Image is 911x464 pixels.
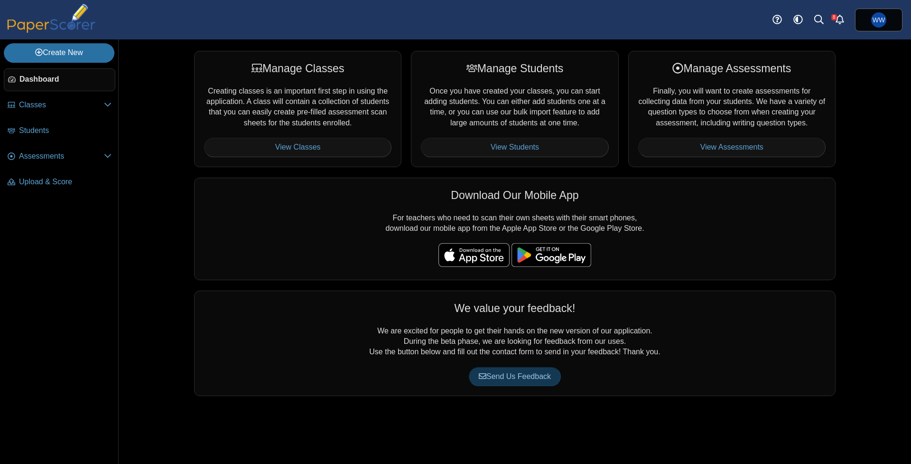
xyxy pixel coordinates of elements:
span: William Whitney [871,12,886,28]
a: Upload & Score [4,171,115,194]
span: Students [19,125,112,136]
span: Upload & Score [19,177,112,187]
div: Finally, you will want to create assessments for collecting data from your students. We have a va... [628,51,836,167]
img: PaperScorer [4,4,99,33]
span: Classes [19,100,104,110]
a: Create New [4,43,114,62]
div: Manage Assessments [638,61,826,76]
span: William Whitney [873,17,885,23]
div: Download Our Mobile App [204,188,826,203]
a: View Assessments [638,138,826,157]
span: Send Us Feedback [479,372,551,380]
span: Dashboard [19,74,111,85]
a: View Classes [204,138,391,157]
span: Assessments [19,151,104,161]
a: Dashboard [4,68,115,91]
a: Students [4,120,115,142]
a: PaperScorer [4,26,99,34]
img: google-play-badge.png [511,243,591,267]
div: We value your feedback! [204,301,826,316]
a: William Whitney [855,9,902,31]
div: For teachers who need to scan their own sheets with their smart phones, download our mobile app f... [194,178,836,280]
a: Classes [4,94,115,117]
div: Once you have created your classes, you can start adding students. You can either add students on... [411,51,618,167]
div: Manage Classes [204,61,391,76]
div: We are excited for people to get their hands on the new version of our application. During the be... [194,291,836,396]
a: Assessments [4,145,115,168]
a: View Students [421,138,608,157]
div: Manage Students [421,61,608,76]
div: Creating classes is an important first step in using the application. A class will contain a coll... [194,51,401,167]
a: Send Us Feedback [469,367,561,386]
a: Alerts [829,9,850,30]
img: apple-store-badge.svg [438,243,510,267]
